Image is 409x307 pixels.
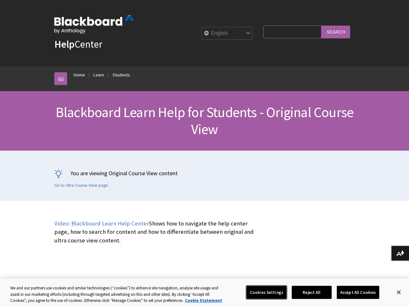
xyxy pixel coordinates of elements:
[337,286,379,299] button: Accept All Cookies
[246,286,287,299] button: Cookies Settings
[10,285,225,304] div: We and our partners use cookies and similar technologies (“cookies”) to enhance site navigation, ...
[392,285,406,299] button: Close
[292,286,332,299] button: Reject All
[185,298,222,303] a: More information about your privacy, opens in a new tab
